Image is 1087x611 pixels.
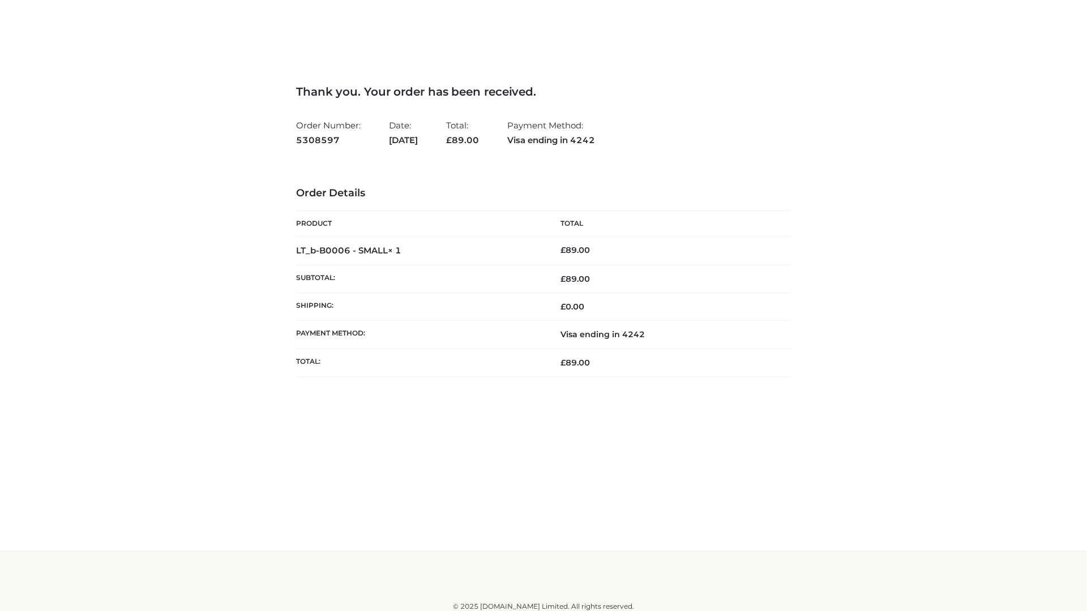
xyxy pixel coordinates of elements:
strong: 5308597 [296,133,361,148]
strong: × 1 [388,245,401,256]
h3: Order Details [296,187,791,200]
bdi: 0.00 [560,302,584,312]
strong: Visa ending in 4242 [507,133,595,148]
li: Order Number: [296,115,361,150]
span: £ [446,135,452,145]
th: Total [543,211,791,236]
li: Payment Method: [507,115,595,150]
span: 89.00 [560,358,590,368]
li: Date: [389,115,418,150]
span: £ [560,274,566,284]
h3: Thank you. Your order has been received. [296,85,791,98]
td: Visa ending in 4242 [543,321,791,348]
span: £ [560,358,566,368]
strong: [DATE] [389,133,418,148]
span: £ [560,245,566,255]
span: 89.00 [560,274,590,284]
li: Total: [446,115,479,150]
span: 89.00 [446,135,479,145]
th: Product [296,211,543,236]
bdi: 89.00 [560,245,590,255]
span: £ [560,302,566,312]
strong: LT_b-B0006 - SMALL [296,245,401,256]
th: Payment method: [296,321,543,348]
th: Total: [296,348,543,376]
th: Subtotal: [296,265,543,292]
th: Shipping: [296,293,543,321]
